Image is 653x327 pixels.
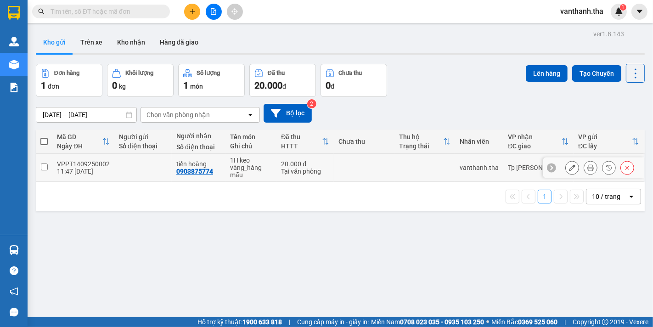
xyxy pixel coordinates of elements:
span: 1 [621,4,625,11]
div: Người nhận [176,132,221,140]
button: file-add [206,4,222,20]
button: Chưa thu0đ [321,64,387,97]
button: Số lượng1món [178,64,245,97]
button: aim [227,4,243,20]
span: đơn [48,83,59,90]
div: HTTT [281,142,322,150]
button: plus [184,4,200,20]
div: Đơn hàng [54,70,79,76]
input: Tìm tên, số ĐT hoặc mã đơn [51,6,159,17]
span: 1 [41,80,46,91]
span: notification [10,287,18,296]
div: 10 / trang [592,192,620,201]
img: logo.jpg [100,11,122,34]
div: ĐC lấy [578,142,632,150]
span: message [10,308,18,316]
button: Kho nhận [110,31,152,53]
th: Toggle SortBy [394,130,455,154]
button: Đơn hàng1đơn [36,64,102,97]
span: plus [189,8,196,15]
div: Chưa thu [339,70,362,76]
sup: 2 [307,99,316,108]
div: Số điện thoại [176,143,221,151]
span: Hỗ trợ kỹ thuật: [197,317,282,327]
button: Trên xe [73,31,110,53]
div: Chưa thu [338,138,390,145]
b: [DOMAIN_NAME] [77,35,126,42]
img: solution-icon [9,83,19,92]
img: warehouse-icon [9,245,19,255]
div: Số điện thoại [119,142,167,150]
button: caret-down [631,4,647,20]
div: VP gửi [578,133,632,141]
div: vanthanh.tha [460,164,499,171]
button: 1 [538,190,552,203]
input: Select a date range. [36,107,136,122]
div: Mã GD [57,133,102,141]
span: | [564,317,566,327]
button: Khối lượng0kg [107,64,174,97]
th: Toggle SortBy [503,130,574,154]
button: Bộ lọc [264,104,312,123]
img: warehouse-icon [9,60,19,69]
div: Tại văn phòng [281,168,329,175]
span: 0 [112,80,117,91]
span: 1 [183,80,188,91]
div: Tên món [230,133,272,141]
span: file-add [210,8,217,15]
button: Hàng đã giao [152,31,206,53]
div: Nhân viên [460,138,499,145]
div: Thu hộ [399,133,443,141]
div: VP nhận [508,133,562,141]
b: [PERSON_NAME] [11,59,52,102]
div: Chọn văn phòng nhận [146,110,210,119]
sup: 1 [620,4,626,11]
div: Đã thu [281,133,322,141]
li: (c) 2017 [77,44,126,55]
span: 20.000 [254,80,282,91]
span: kg [119,83,126,90]
th: Toggle SortBy [52,130,114,154]
button: Lên hàng [526,65,568,82]
span: | [289,317,290,327]
img: logo-vxr [8,6,20,20]
div: ĐC giao [508,142,562,150]
strong: 0369 525 060 [518,318,557,326]
button: Đã thu20.000đ [249,64,316,97]
span: caret-down [636,7,644,16]
div: Người gửi [119,133,167,141]
span: đ [331,83,334,90]
strong: 1900 633 818 [242,318,282,326]
img: warehouse-icon [9,37,19,46]
div: Sửa đơn hàng [565,161,579,175]
span: question-circle [10,266,18,275]
span: ⚪️ [486,320,489,324]
div: tiến hoàng [176,160,221,168]
div: Tp [PERSON_NAME] [508,164,569,171]
div: VPPT1409250002 [57,160,110,168]
span: search [38,8,45,15]
span: copyright [602,319,608,325]
div: Ngày ĐH [57,142,102,150]
div: 11:47 [DATE] [57,168,110,175]
div: ver 1.8.143 [593,29,624,39]
div: Đã thu [268,70,285,76]
span: aim [231,8,238,15]
div: Ghi chú [230,142,272,150]
img: icon-new-feature [615,7,623,16]
span: vanthanh.tha [553,6,611,17]
div: Số lượng [197,70,220,76]
div: Khối lượng [125,70,153,76]
b: Gửi khách hàng [56,13,91,56]
div: 1H keo vàng_hàng mẫu [230,157,272,179]
strong: 0708 023 035 - 0935 103 250 [400,318,484,326]
span: Cung cấp máy in - giấy in: [297,317,369,327]
button: Kho gửi [36,31,73,53]
svg: open [247,111,254,118]
span: đ [282,83,286,90]
span: 0 [326,80,331,91]
span: Miền Nam [371,317,484,327]
div: 0903875774 [176,168,213,175]
svg: open [628,193,635,200]
div: Trạng thái [399,142,443,150]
